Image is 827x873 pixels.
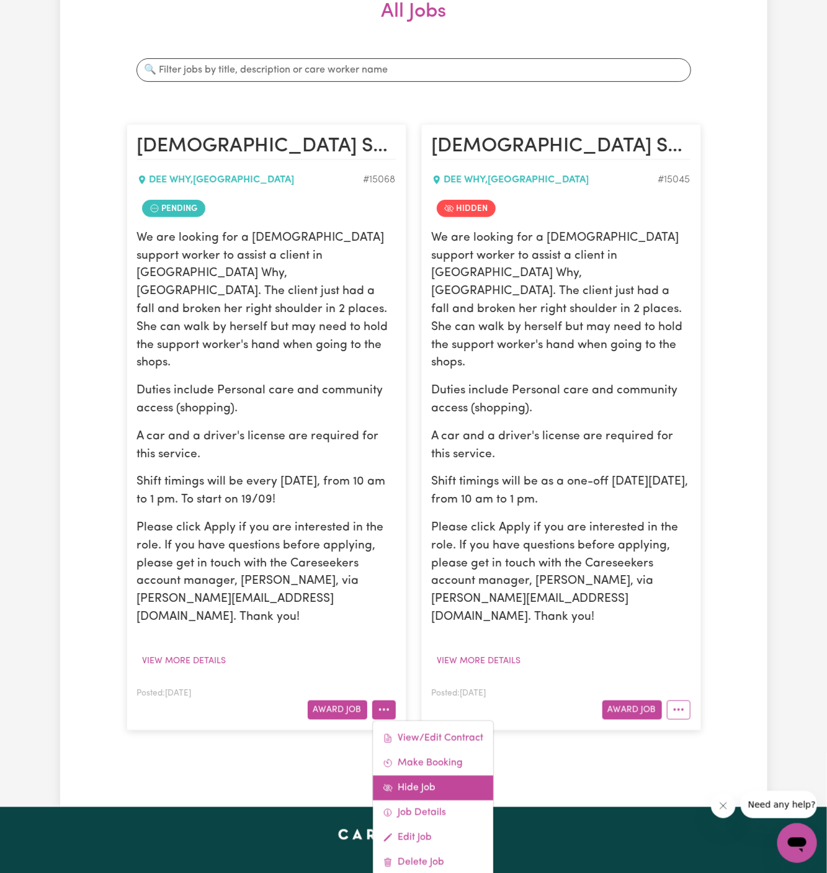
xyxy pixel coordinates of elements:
p: We are looking for a [DEMOGRAPHIC_DATA] support worker to assist a client in [GEOGRAPHIC_DATA] Wh... [137,230,396,372]
a: Make Booking [373,751,493,776]
span: Posted: [DATE] [432,689,486,697]
span: Posted: [DATE] [137,689,192,697]
iframe: Message from company [741,791,817,818]
p: Shift timings will be every [DATE], from 10 am to 1 pm. To start on 19/09! [137,473,396,509]
div: Job ID #15068 [364,172,396,187]
p: Please click Apply if you are interested in the role. If you have questions before applying, plea... [432,519,691,627]
p: A car and a driver's license are required for this service. [137,428,396,464]
p: Shift timings will be as a one-off [DATE][DATE], from 10 am to 1 pm. [432,473,691,509]
button: View more details [432,651,527,671]
a: View/Edit Contract [373,726,493,751]
p: Duties include Personal care and community access (shopping). [137,382,396,418]
iframe: Close message [711,794,736,818]
input: 🔍 Filter jobs by title, description or care worker name [136,58,691,82]
p: Duties include Personal care and community access (shopping). [432,382,691,418]
div: DEE WHY , [GEOGRAPHIC_DATA] [137,172,364,187]
div: Job ID #15045 [658,172,691,187]
button: Award Job [308,701,367,720]
p: We are looking for a [DEMOGRAPHIC_DATA] support worker to assist a client in [GEOGRAPHIC_DATA] Wh... [432,230,691,372]
button: View more details [137,651,232,671]
span: Job contract pending review by care worker [142,200,205,217]
button: More options [372,701,396,720]
div: DEE WHY , [GEOGRAPHIC_DATA] [432,172,658,187]
p: A car and a driver's license are required for this service. [432,428,691,464]
h2: Female Support Worker Needed In Dee Why, NSW [432,135,691,159]
a: Careseekers home page [338,830,489,839]
p: Please click Apply if you are interested in the role. If you have questions before applying, plea... [137,519,396,627]
h2: Female Support Worker Needed In Dee Why, NSW [137,135,396,159]
span: Job is hidden [437,200,496,217]
a: Hide Job [373,776,493,800]
a: Job Details [373,800,493,825]
button: Award Job [602,701,662,720]
iframe: Button to launch messaging window [777,823,817,863]
button: More options [667,701,691,720]
a: Edit Job [373,825,493,850]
